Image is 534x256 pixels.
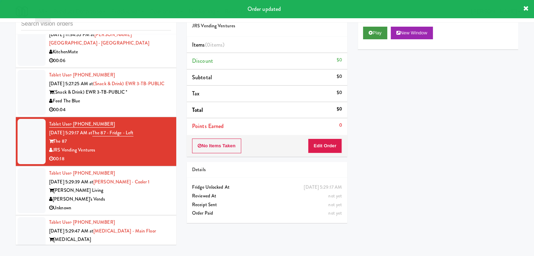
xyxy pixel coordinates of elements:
span: (0 ) [205,41,225,49]
span: Order updated [248,5,281,13]
a: (Snack & Drink) EWR 3-TB-PUBLIC [93,80,164,87]
li: Tablet User· [PHONE_NUMBER][DATE] 5:29:39 AM at[PERSON_NAME] - Cooler 1[PERSON_NAME] Living[PERSO... [16,166,176,215]
span: Total [192,106,203,114]
button: Edit Order [308,139,342,153]
span: Points Earned [192,122,224,130]
span: not yet [328,193,342,199]
div: Fridge Unlocked At [192,183,342,192]
div: (Snack & Drink) EWR 3-TB-PUBLIC * [49,88,171,97]
div: Receipt Sent [192,201,342,209]
a: Tablet User· [PHONE_NUMBER] [49,121,115,128]
div: 00:18 [49,155,171,163]
a: [MEDICAL_DATA] - Main Floor [93,228,156,234]
div: The 87 [49,137,171,146]
div: JRS Vending Ventures [49,146,171,155]
span: not yet [328,210,342,216]
div: Modern Family Vending [49,244,171,253]
span: not yet [328,201,342,208]
li: Tablet User· [PHONE_NUMBER][DATE] 5:27:25 AM at(Snack & Drink) EWR 3-TB-PUBLIC(Snack & Drink) EWR... [16,68,176,117]
span: · [PHONE_NUMBER] [71,72,115,78]
a: Tablet User· [PHONE_NUMBER] [49,170,115,176]
span: [DATE] 5:29:39 AM at [49,178,93,185]
div: Feed The Blue [49,97,171,106]
a: Tablet User· [PHONE_NUMBER] [49,72,115,78]
div: $0 [337,105,342,114]
span: [DATE] 5:29:17 AM at [49,129,92,136]
h5: JRS Vending Ventures [192,23,342,29]
div: $0 [337,56,342,65]
input: Search vision orders [21,18,171,31]
div: Reviewed At [192,192,342,201]
div: Unknown [49,204,171,213]
span: [DATE] 5:29:47 AM at [49,228,93,234]
div: Details [192,166,342,174]
div: $0 [337,88,342,97]
div: KitchenMate [49,48,171,56]
div: 0 [339,121,342,130]
a: Tablet User· [PHONE_NUMBER] [49,219,115,225]
ng-pluralize: items [210,41,223,49]
span: · [PHONE_NUMBER] [71,219,115,225]
span: Items [192,41,224,49]
button: No Items Taken [192,139,241,153]
div: [DATE] 5:29:17 AM [304,183,342,192]
a: [PERSON_NAME] - Cooler 1 [93,178,150,185]
li: Tablet User· [PHONE_NUMBER][DATE] 11:34:55 PM at[PERSON_NAME][GEOGRAPHIC_DATA] - [GEOGRAPHIC_DATA... [16,19,176,68]
div: 00:06 [49,56,171,65]
span: · [PHONE_NUMBER] [71,121,115,127]
span: [DATE] 11:34:55 PM at [49,31,94,38]
span: [DATE] 5:27:25 AM at [49,80,93,87]
span: Tax [192,89,199,97]
button: Play [363,27,387,39]
div: 00:04 [49,106,171,114]
div: [PERSON_NAME] Living [49,186,171,195]
button: New Window [391,27,433,39]
span: Discount [192,57,213,65]
span: Subtotal [192,73,212,81]
a: The 87 - Fridge - Left [92,129,133,136]
div: $0 [337,72,342,81]
li: Tablet User· [PHONE_NUMBER][DATE] 5:29:17 AM atThe 87 - Fridge - LeftThe 87JRS Vending Ventures00:18 [16,117,176,166]
div: Order Paid [192,209,342,218]
div: [MEDICAL_DATA] [49,235,171,244]
div: [PERSON_NAME]'s Vends [49,195,171,204]
span: · [PHONE_NUMBER] [71,170,115,176]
